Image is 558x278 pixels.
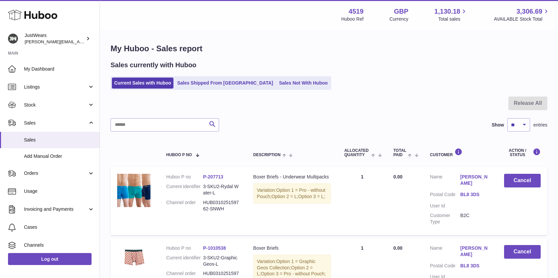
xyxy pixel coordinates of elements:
[24,206,88,212] span: Invoicing and Payments
[271,194,298,199] span: Option 2 = L;
[203,255,240,267] dd: 3-SKU2-Graphic Geos-L
[253,174,331,180] div: Boxer Briefs - Underwear Multipacks
[394,148,407,157] span: Total paid
[430,212,460,225] dt: Customer Type
[8,253,92,265] a: Log out
[111,43,547,54] h1: My Huboo - Sales report
[24,137,95,143] span: Sales
[460,263,491,269] a: BL8 3DS
[24,188,95,194] span: Usage
[24,170,88,176] span: Orders
[390,16,409,22] div: Currency
[166,255,203,267] dt: Current identifier
[253,153,281,157] span: Description
[460,174,491,186] a: [PERSON_NAME]
[516,7,542,16] span: 3,306.69
[253,245,331,251] div: Boxer Briefs
[166,153,192,157] span: Huboo P no
[111,61,196,70] h2: Sales currently with Huboo
[460,191,491,198] a: BL8 3DS
[504,245,541,259] button: Cancel
[338,167,387,235] td: 1
[430,203,460,209] dt: User Id
[494,16,550,22] span: AVAILABLE Stock Total
[203,183,240,196] dd: 3-SKU2-Rydal Water-L
[203,174,223,179] a: P-207713
[117,245,150,267] img: 45191726759854.JPG
[117,174,150,207] img: 45191691577309.png
[349,7,364,16] strong: 4519
[394,7,408,16] strong: GBP
[460,212,491,225] dd: B2C
[430,174,460,188] dt: Name
[434,7,460,16] span: 1,130.18
[344,148,370,157] span: ALLOCATED Quantity
[25,32,85,45] div: JustWears
[166,174,203,180] dt: Huboo P no
[298,194,325,199] span: Option 3 = L;
[261,271,326,276] span: Option 3 = Pro - without Pouch;
[24,242,95,248] span: Channels
[277,78,330,89] a: Sales Not With Huboo
[24,84,88,90] span: Listings
[203,199,240,212] dd: HUB031025159762-SNWH
[394,245,403,251] span: 0.00
[504,174,541,187] button: Cancel
[8,34,18,44] img: josh@just-wears.com
[24,153,95,159] span: Add Manual Order
[494,7,550,22] a: 3,306.69 AVAILABLE Stock Total
[25,39,134,44] span: [PERSON_NAME][EMAIL_ADDRESS][DOMAIN_NAME]
[253,183,331,203] div: Variation:
[24,224,95,230] span: Cases
[203,245,226,251] a: P-1010538
[430,245,460,259] dt: Name
[438,16,468,22] span: Total sales
[175,78,275,89] a: Sales Shipped From [GEOGRAPHIC_DATA]
[430,148,491,157] div: Customer
[341,16,364,22] div: Huboo Ref
[430,263,460,271] dt: Postal Code
[257,259,316,270] span: Option 1 = Graphic Geos Collection;
[112,78,173,89] a: Current Sales with Huboo
[166,245,203,251] dt: Huboo P no
[24,102,88,108] span: Stock
[533,122,547,128] span: entries
[166,183,203,196] dt: Current identifier
[430,191,460,199] dt: Postal Code
[394,174,403,179] span: 0.00
[166,199,203,212] dt: Channel order
[257,187,326,199] span: Option 1 = Pro - without Pouch;
[24,66,95,72] span: My Dashboard
[492,122,504,128] label: Show
[24,120,88,126] span: Sales
[434,7,468,22] a: 1,130.18 Total sales
[460,245,491,258] a: [PERSON_NAME]
[504,148,541,157] div: Action / Status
